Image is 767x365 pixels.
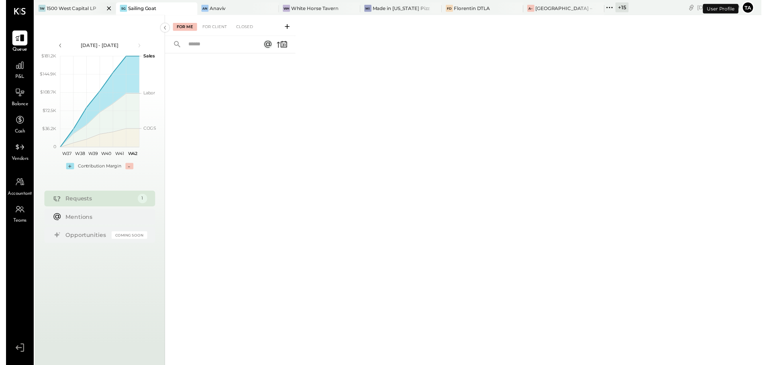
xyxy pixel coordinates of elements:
a: Teams [0,205,28,228]
span: Vendors [6,158,23,165]
a: Queue [0,31,28,54]
div: SG [116,5,123,12]
div: Florentin DTLA [455,5,492,12]
a: Balance [0,86,28,110]
text: W37 [57,153,66,159]
text: $36.2K [37,128,51,133]
div: Contribution Margin [73,165,117,172]
a: Cash [0,114,28,137]
div: 1500 West Capital LP [41,5,92,12]
text: $72.5K [37,109,51,115]
text: $108.7K [35,91,51,96]
div: An [198,5,206,12]
a: Accountant [0,177,28,200]
div: WH [281,5,288,12]
span: P&L [10,75,19,82]
div: Requests [61,198,130,206]
text: W42 [124,153,133,159]
div: Closed [230,23,255,31]
span: Cash [9,130,19,137]
div: For Me [169,23,194,31]
text: 0 [48,146,51,152]
div: [DATE] - [DATE] [61,43,129,49]
span: Accountant [2,193,27,200]
text: $181.2K [36,54,51,59]
div: [GEOGRAPHIC_DATA] – [GEOGRAPHIC_DATA] [538,5,596,12]
a: Vendors [0,142,28,165]
div: For Client [196,23,228,31]
div: - [121,165,129,172]
div: + 15 [619,2,632,12]
text: W38 [70,153,80,159]
div: Mi [364,5,371,12]
div: Mentions [61,216,139,224]
div: copy link [692,3,700,12]
div: Coming Soon [107,235,143,243]
div: FD [447,5,454,12]
div: Opportunities [61,234,103,243]
text: Sales [139,54,151,59]
a: P&L [0,59,28,82]
div: Anaviv [207,5,223,12]
div: + [61,165,69,172]
button: Ta [747,1,760,14]
text: Labor [139,92,151,97]
div: White Horse Tavern [290,5,338,12]
text: W39 [83,153,93,159]
span: Queue [7,47,22,54]
text: W41 [111,153,120,159]
div: A– [529,5,536,12]
div: User Profile [708,4,744,14]
span: Teams [8,221,21,228]
div: Sailing Goat [124,5,153,12]
text: W40 [97,153,107,159]
div: [DATE] [702,4,745,11]
text: $144.9K [34,72,51,78]
div: 1W [33,5,40,12]
div: Made in [US_STATE] Pizza [GEOGRAPHIC_DATA] [372,5,430,12]
text: COGS [139,127,153,133]
div: 1 [134,197,143,206]
span: Balance [6,102,22,110]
